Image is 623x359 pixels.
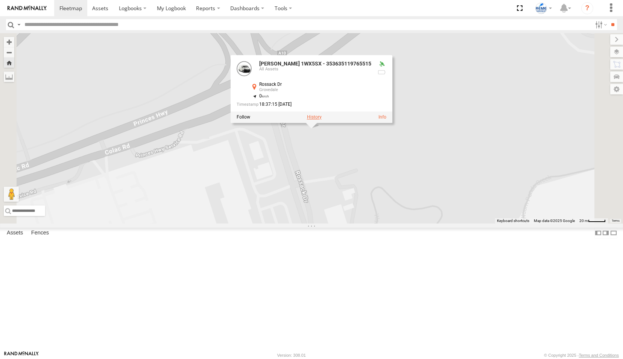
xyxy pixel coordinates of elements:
label: Map Settings [610,84,623,94]
span: 0 [259,94,269,99]
div: GSM Signal = 4 [377,78,386,84]
div: Date/time of location update [237,102,371,107]
button: Zoom out [4,47,14,58]
button: Map Scale: 20 m per 43 pixels [577,218,608,224]
label: View Asset History [307,115,322,120]
label: Dock Summary Table to the Left [594,228,602,239]
label: Realtime tracking of Asset [237,115,250,120]
span: 20 m [579,219,588,223]
label: Fences [27,228,53,238]
span: Map data ©2025 Google [534,219,575,223]
label: Dock Summary Table to the Right [602,228,609,239]
div: All Assets [259,67,371,71]
a: Terms and Conditions [579,353,619,357]
div: Valid GPS Fix [377,61,386,67]
label: Measure [4,71,14,82]
label: Search Query [16,19,22,30]
a: View Asset Details [237,61,252,76]
a: [PERSON_NAME] 1WX5SX - 353635119765515 [259,61,371,67]
button: Zoom Home [4,58,14,68]
button: Drag Pegman onto the map to open Street View [4,187,19,202]
div: Grovedale [259,88,371,93]
div: © Copyright 2025 - [544,353,619,357]
a: Terms (opens in new tab) [612,219,620,222]
a: View Asset Details [378,115,386,120]
div: No battery health information received from this device. [377,70,386,76]
label: Assets [3,228,27,238]
img: rand-logo.svg [8,6,47,11]
label: Hide Summary Table [610,228,617,239]
div: Version: 308.01 [277,353,306,357]
button: Keyboard shortcuts [497,218,529,224]
div: Rossack Dr [259,82,371,87]
button: Zoom in [4,37,14,47]
a: Visit our Website [4,351,39,359]
i: ? [581,2,593,14]
label: Search Filter Options [592,19,608,30]
div: Livia Michelini [533,3,555,14]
